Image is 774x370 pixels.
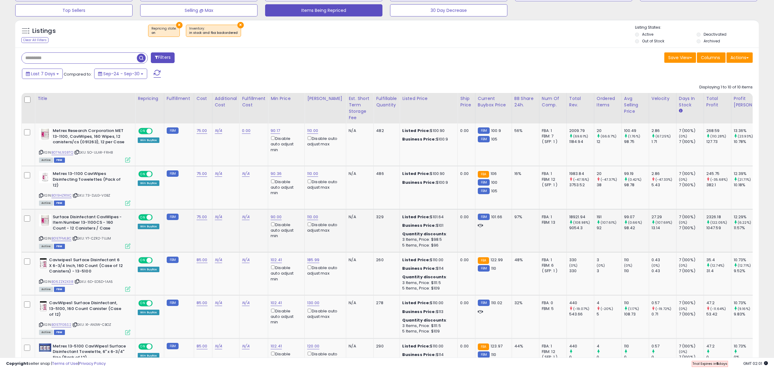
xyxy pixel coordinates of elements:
span: ON [139,172,147,177]
button: Filters [151,52,175,63]
a: N/A [242,343,249,349]
small: (-35.68%) [710,177,728,182]
small: FBM [478,214,490,220]
div: 7 (100%) [679,182,704,188]
div: 245.75 [706,171,731,176]
span: Inventory : [189,26,238,35]
small: (108.98%) [573,220,590,225]
div: ASIN: [39,257,130,291]
span: FBM [54,287,65,292]
div: N/A [349,214,369,220]
div: 3 [597,257,621,263]
small: (0.42%) [628,177,641,182]
div: 13.14 [652,225,676,231]
span: 106 [491,171,497,176]
span: OFF [152,129,162,134]
b: Caviwipes1 Surface Disinfectant 6 X 6-3/4 Inch, 160 Count (Case of 12 Canisters) - 13-5100 [49,257,123,276]
div: 27.29 [652,214,676,220]
img: 416TjfRCSlL._SL40_.jpg [39,214,51,226]
div: FBM: 6 [542,263,562,268]
a: 130.00 [307,300,319,306]
span: All listings currently available for purchase on Amazon [39,244,53,249]
small: (0%) [679,263,687,268]
a: 110.00 [307,214,318,220]
div: $100.90 [402,171,453,176]
div: 10.78% [734,139,772,144]
a: N/A [215,300,222,306]
img: 41nk3qDUAmL._SL40_.jpg [39,171,51,183]
div: Fulfillment [167,95,191,102]
a: N/A [242,300,249,306]
small: (-47.37%) [601,177,617,182]
small: (69.61%) [573,134,588,139]
small: FBM [478,127,490,134]
div: ASIN: [39,128,130,162]
div: 330 [569,257,594,263]
b: Surface Disinfectant CaviWipes - Item Number 13-1100CS - 160 Count - 12 Canisters / Case [53,214,127,233]
div: 32% [514,300,534,306]
b: Business Price: [402,136,436,142]
span: All listings currently available for purchase on Amazon [39,287,53,292]
span: 105 [491,188,497,194]
div: ASIN: [39,300,130,334]
b: Business Price: [402,265,436,271]
small: (0%) [569,263,578,268]
span: | SKU: 6D-ED5D-1AA5 [74,279,113,284]
div: 3 Items, Price: $98.5 [402,237,453,242]
a: B01ETFMLBC [51,236,71,241]
small: FBM [478,300,490,306]
b: Listed Price: [402,214,430,220]
small: (0%) [679,134,687,139]
div: 12 [597,139,621,144]
div: 98.42 [624,225,649,231]
small: (21.71%) [738,177,751,182]
div: $100.90 [402,128,453,133]
div: 97% [514,214,534,220]
div: N/A [349,257,369,263]
button: Sep-24 - Sep-30 [94,69,147,79]
button: Save View [664,52,696,63]
small: FBM [478,188,490,194]
div: 5 Items, Price: $109 [402,286,453,291]
div: 260 [376,257,395,263]
div: Disable auto adjust min [271,221,300,239]
small: FBA [478,171,489,178]
a: 75.00 [197,214,207,220]
small: (0%) [679,177,687,182]
a: 102.41 [271,300,282,306]
span: ON [139,258,147,263]
a: 90.17 [271,128,280,134]
span: All listings currently available for purchase on Amazon [39,158,53,163]
small: (12.74%) [710,263,724,268]
h5: Listings [32,27,56,35]
label: Deactivated [704,32,726,37]
div: Win BuyBox [138,137,159,143]
div: 7 (100%) [679,171,704,176]
b: Quantity discounts [402,231,446,237]
div: Disable auto adjust max [307,221,341,233]
div: Clear All Filters [21,37,48,43]
div: FBM: 13 [542,220,562,225]
a: N/A [242,257,249,263]
div: 278 [376,300,395,306]
a: Terms of Use [52,361,78,366]
div: 7 (100%) [679,225,704,231]
small: FBA [478,257,489,264]
div: BB Share 24h. [514,95,537,108]
small: (66.67%) [601,134,616,139]
button: Actions [726,52,753,63]
div: 9.52% [734,268,772,274]
small: (0%) [679,220,687,225]
div: Min Price [271,95,302,102]
div: $101.64 [402,214,453,220]
div: 110 [624,268,649,274]
a: 75.00 [197,128,207,134]
div: 12.39% [734,171,772,176]
div: 98.78 [624,182,649,188]
div: $100.9 [402,180,453,185]
div: : [402,274,453,280]
div: FBA: 1 [542,128,562,133]
b: Listed Price: [402,171,430,176]
div: 99.19 [624,171,649,176]
div: 2009.79 [569,128,594,133]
